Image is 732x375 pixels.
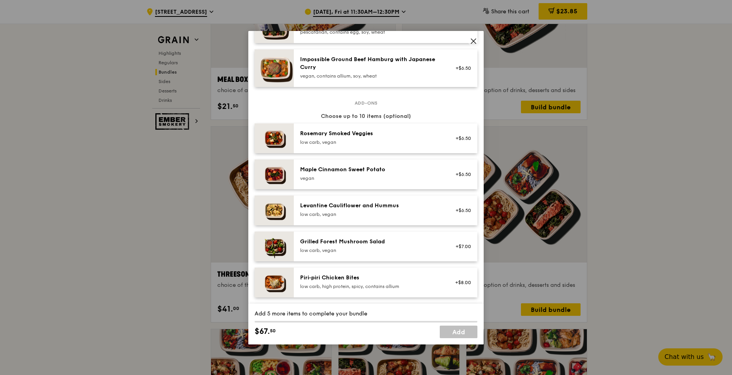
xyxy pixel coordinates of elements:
[300,73,441,79] div: vegan, contains allium, soy, wheat
[255,123,294,153] img: daily_normal_Thyme-Rosemary-Zucchini-HORZ.jpg
[300,130,441,138] div: Rosemary Smoked Veggies
[351,100,381,106] span: Add-ons
[255,49,294,87] img: daily_normal_HORZ-Impossible-Hamburg-With-Japanese-Curry.jpg
[440,326,477,338] a: Add
[300,139,441,145] div: low carb, vegan
[450,171,471,178] div: +$6.50
[255,326,270,337] span: $67.
[300,29,441,35] div: pescatarian, contains egg, soy, wheat
[255,310,477,318] div: Add 5 more items to complete your bundle
[450,135,471,141] div: +$6.50
[300,202,441,210] div: Levantine Cauliflower and Hummus
[270,328,276,334] span: 50
[300,211,441,217] div: low carb, vegan
[450,65,471,71] div: +$6.50
[300,166,441,174] div: Maple Cinnamon Sweet Potato
[300,238,441,246] div: Grilled Forest Mushroom Salad
[300,247,441,254] div: low carb, vegan
[255,232,294,261] img: daily_normal_Grilled-Forest-Mushroom-Salad-HORZ.jpg
[450,279,471,286] div: +$8.00
[255,112,477,120] div: Choose up to 10 items (optional)
[300,56,441,71] div: Impossible Ground Beef Hamburg with Japanese Curry
[450,243,471,250] div: +$7.00
[255,196,294,225] img: daily_normal_Levantine_Cauliflower_and_Hummus__Horizontal_.jpg
[300,175,441,181] div: vegan
[300,274,441,282] div: Piri‑piri Chicken Bites
[255,268,294,297] img: daily_normal_Piri-Piri-Chicken-Bites-HORZ.jpg
[450,207,471,214] div: +$6.50
[300,283,441,290] div: low carb, high protein, spicy, contains allium
[255,159,294,189] img: daily_normal_Maple_Cinnamon_Sweet_Potato__Horizontal_.jpg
